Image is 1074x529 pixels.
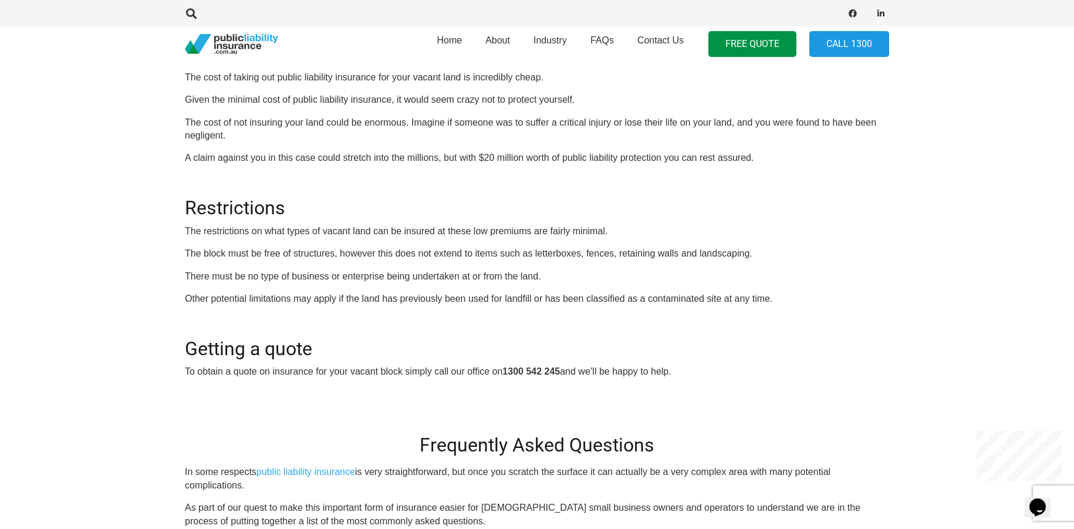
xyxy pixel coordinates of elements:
a: FREE QUOTE [708,31,796,58]
p: Other potential limitations may apply if the land has previously been used for landfill or has be... [185,292,889,305]
a: FAQs [579,23,626,65]
a: pli_logotransparent [185,34,278,55]
p: As part of our quest to make this important form of insurance easier for [DEMOGRAPHIC_DATA] small... [185,501,889,528]
p: There must be no type of business or enterprise being undertaken at or from the land. [185,270,889,283]
a: Facebook [845,5,861,22]
p: Given the minimal cost of public liability insurance, it would seem crazy not to protect yourself. [185,93,889,106]
p: The restrictions on what types of vacant land can be insured at these low premiums are fairly min... [185,225,889,238]
p: The block must be free of structures, however this does not extend to items such as letterboxes, ... [185,247,889,260]
a: Search [180,8,203,19]
p: The cost of not insuring your land could be enormous. Imagine if someone was to suffer a critical... [185,116,889,143]
a: Call 1300 [809,31,889,58]
h2: Getting a quote [185,324,889,360]
span: FAQs [590,35,614,45]
a: LinkedIn [873,5,889,22]
span: Home [437,35,462,45]
a: About [474,23,522,65]
p: In some respects is very straightforward, but once you scratch the surface it can actually be a v... [185,466,889,492]
p: The cost of taking out public liability insurance for your vacant land is incredibly cheap. [185,71,889,84]
iframe: chat widget [977,431,1062,481]
a: Industry [522,23,579,65]
a: public liability insurance [256,467,355,477]
span: About [485,35,510,45]
a: Contact Us [626,23,695,65]
p: A claim against you in this case could stretch into the millions, but with $20 million worth of p... [185,151,889,164]
a: Home [425,23,474,65]
strong: 1300 542 245 [502,366,560,376]
h2: Frequently Asked Questions [185,434,889,456]
iframe: chat widget [1025,482,1062,517]
p: To obtain a quote on insurance for your vacant block simply call our office on and we’ll be happy... [185,365,889,378]
h2: Restrictions [185,183,889,219]
span: Industry [533,35,567,45]
span: Contact Us [637,35,684,45]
